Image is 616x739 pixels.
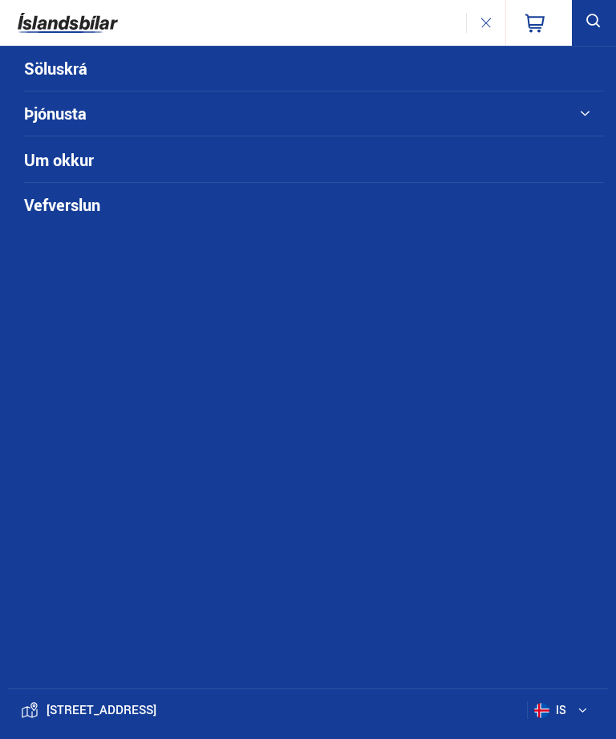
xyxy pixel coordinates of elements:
[24,47,545,91] a: Söluskrá
[18,6,118,40] img: G0Ugv5HjCgRt.svg
[534,703,549,718] img: svg+xml;base64,PHN2ZyB4bWxucz0iaHR0cDovL3d3dy53My5vcmcvMjAwMC9zdmciIHdpZHRoPSI1MTIiIGhlaWdodD0iNT...
[24,138,545,182] a: Um okkur
[528,703,568,718] span: is
[17,701,172,719] a: [STREET_ADDRESS]
[13,6,61,55] button: Opna LiveChat spjallviðmót
[43,703,160,717] button: [STREET_ADDRESS]
[24,183,545,227] a: Vefverslun
[527,701,608,719] button: is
